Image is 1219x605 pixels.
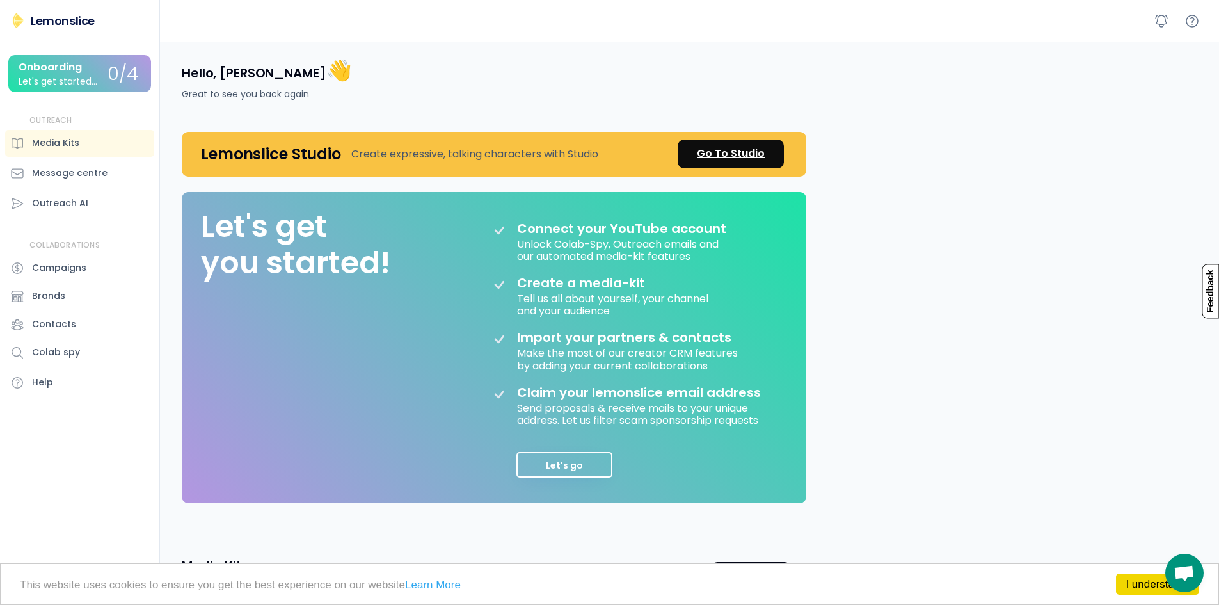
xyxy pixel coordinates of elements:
[182,57,351,84] h4: Hello, [PERSON_NAME]
[108,65,138,85] div: 0/4
[182,88,309,101] div: Great to see you back again
[517,291,711,317] div: Tell us all about yourself, your channel and your audience
[678,140,784,168] a: Go To Studio
[32,289,65,303] div: Brands
[20,579,1199,590] p: This website uses cookies to ensure you get the best experience on our website
[182,557,249,575] h3: Media Kits
[29,240,100,251] div: COLLABORATIONS
[10,13,26,28] img: Lemonslice
[516,452,612,478] button: Let's go
[32,376,53,389] div: Help
[201,208,390,282] div: Let's get you started!
[19,77,97,86] div: Let's get started...
[31,13,95,29] div: Lemonslice
[697,146,765,161] div: Go To Studio
[32,136,79,150] div: Media Kits
[32,318,76,331] div: Contacts
[517,345,740,371] div: Make the most of our creator CRM features by adding your current collaborations
[517,236,721,262] div: Unlock Colab-Spy, Outreach emails and our automated media-kit features
[32,197,88,210] div: Outreach AI
[517,385,761,400] div: Claim your lemonslice email address
[19,61,82,73] div: Onboarding
[32,166,108,180] div: Message centre
[711,562,791,585] button: Add media kit
[326,56,352,85] font: 👋
[1165,554,1204,592] div: Obrolan terbuka
[32,261,86,275] div: Campaigns
[201,144,341,164] h4: Lemonslice Studio
[29,115,72,126] div: OUTREACH
[32,346,80,359] div: Colab spy
[351,147,598,162] div: Create expressive, talking characters with Studio
[405,579,461,591] a: Learn More
[517,221,726,236] div: Connect your YouTube account
[517,330,731,345] div: Import your partners & contacts
[517,400,773,426] div: Send proposals & receive mails to your unique address. Let us filter scam sponsorship requests
[1116,574,1199,595] a: I understand!
[517,275,677,291] div: Create a media-kit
